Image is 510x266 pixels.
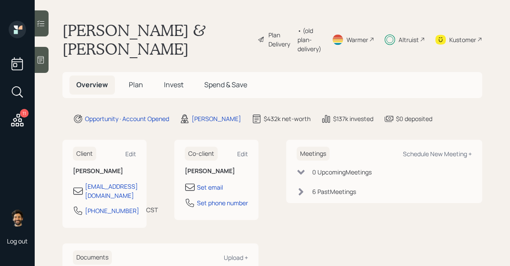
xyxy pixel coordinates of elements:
div: $0 deposited [396,114,432,123]
h6: Documents [73,250,112,265]
div: $432k net-worth [264,114,311,123]
span: Plan [129,80,143,89]
h6: Co-client [185,147,218,161]
div: Opportunity · Account Opened [85,114,169,123]
div: Altruist [399,35,419,44]
div: [PHONE_NUMBER] [85,206,139,215]
div: $137k invested [333,114,373,123]
h1: [PERSON_NAME] & [PERSON_NAME] [62,21,251,58]
h6: [PERSON_NAME] [185,167,248,175]
div: [EMAIL_ADDRESS][DOMAIN_NAME] [85,182,138,200]
div: [PERSON_NAME] [192,114,241,123]
div: Set email [197,183,223,192]
div: • (old plan-delivery) [297,26,321,53]
img: eric-schwartz-headshot.png [9,209,26,227]
div: Kustomer [449,35,476,44]
h6: Client [73,147,96,161]
div: CST [146,205,158,214]
div: 11 [20,109,29,118]
div: Edit [237,150,248,158]
div: Log out [7,237,28,245]
div: Schedule New Meeting + [403,150,472,158]
div: Set phone number [197,198,248,207]
div: 0 Upcoming Meeting s [312,167,372,177]
span: Spend & Save [204,80,247,89]
span: Overview [76,80,108,89]
h6: [PERSON_NAME] [73,167,136,175]
span: Invest [164,80,183,89]
h6: Meetings [297,147,330,161]
div: Warmer [347,35,368,44]
div: Edit [125,150,136,158]
div: Upload + [224,253,248,262]
div: Plan Delivery [268,30,293,49]
div: 6 Past Meeting s [312,187,356,196]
